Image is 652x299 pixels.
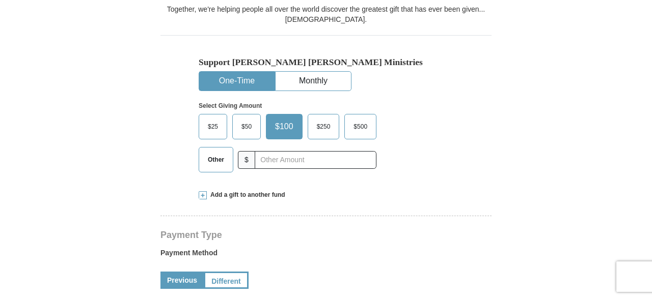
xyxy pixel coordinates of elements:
span: Add a gift to another fund [207,191,285,199]
span: $50 [236,119,257,134]
span: Other [203,152,229,167]
span: $100 [270,119,298,134]
input: Other Amount [255,151,376,169]
span: $500 [348,119,372,134]
h4: Payment Type [160,231,492,239]
span: $25 [203,119,223,134]
span: $ [238,151,255,169]
button: Monthly [276,72,351,91]
button: One-Time [199,72,275,91]
div: Together, we're helping people all over the world discover the greatest gift that has ever been g... [160,4,492,24]
strong: Select Giving Amount [199,102,262,109]
span: $250 [312,119,336,134]
label: Payment Method [160,248,492,263]
a: Previous [160,272,204,289]
h5: Support [PERSON_NAME] [PERSON_NAME] Ministries [199,57,453,68]
a: Different [204,272,249,289]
